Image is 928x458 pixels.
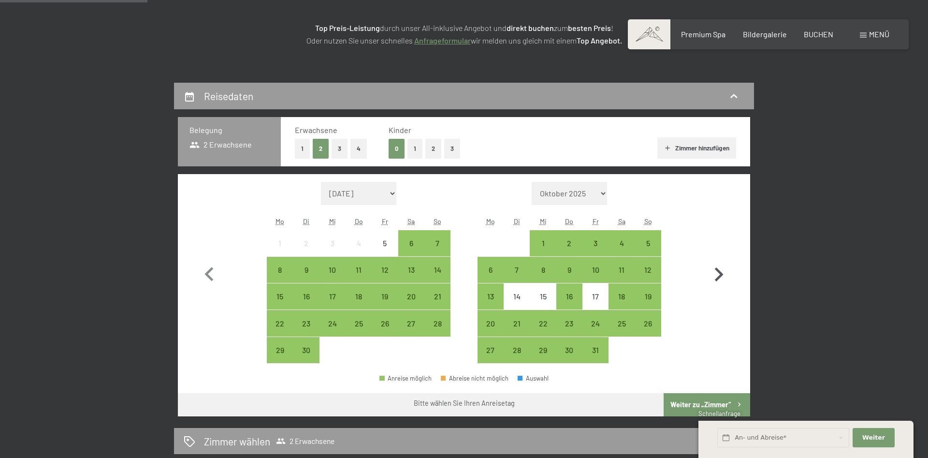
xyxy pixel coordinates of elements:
span: Menü [869,30,889,39]
abbr: Montag [275,217,284,225]
div: Anreise möglich [609,310,635,336]
div: Anreise möglich [530,337,556,363]
div: 7 [425,239,449,264]
div: Thu Sep 18 2025 [346,283,372,310]
span: Weiter [862,433,885,442]
abbr: Freitag [382,217,388,225]
h2: Zimmer wählen [204,434,270,448]
div: Wed Sep 10 2025 [319,257,346,283]
div: Anreise möglich [319,283,346,310]
div: Anreise möglich [609,283,635,310]
div: Sat Oct 18 2025 [609,283,635,310]
div: 11 [609,266,634,290]
div: Anreise möglich [504,337,530,363]
div: Mon Sep 15 2025 [267,283,293,310]
div: Anreise möglich [424,310,450,336]
div: 17 [320,293,345,317]
div: Anreise möglich [424,257,450,283]
div: Anreise möglich [424,230,450,256]
div: 9 [557,266,581,290]
div: Sat Sep 06 2025 [398,230,424,256]
abbr: Sonntag [434,217,441,225]
div: 27 [478,346,503,370]
div: 24 [583,320,608,344]
div: Fri Oct 03 2025 [582,230,609,256]
div: 10 [320,266,345,290]
div: 10 [583,266,608,290]
div: 3 [583,239,608,264]
div: Anreise nicht möglich [293,230,319,256]
div: Sat Oct 25 2025 [609,310,635,336]
div: Thu Oct 09 2025 [556,257,582,283]
div: Anreise möglich [267,310,293,336]
div: Auswahl [518,375,549,382]
div: Anreise möglich [556,230,582,256]
div: Sun Sep 28 2025 [424,310,450,336]
div: Thu Sep 11 2025 [346,257,372,283]
div: Anreise möglich [556,257,582,283]
div: Sun Oct 26 2025 [635,310,661,336]
div: 26 [636,320,660,344]
strong: Top Preis-Leistung [315,23,380,32]
div: Fri Oct 10 2025 [582,257,609,283]
div: 14 [425,266,449,290]
a: Anfrageformular [414,36,471,45]
button: Vorheriger Monat [195,182,223,364]
div: Anreise möglich [293,310,319,336]
div: Anreise möglich [346,257,372,283]
div: Sun Sep 07 2025 [424,230,450,256]
div: Mon Oct 06 2025 [478,257,504,283]
abbr: Sonntag [644,217,652,225]
div: Sat Sep 13 2025 [398,257,424,283]
abbr: Samstag [618,217,625,225]
abbr: Mittwoch [540,217,547,225]
div: 22 [268,320,292,344]
div: 6 [478,266,503,290]
span: Erwachsene [295,125,337,134]
h3: Belegung [189,125,269,135]
div: Anreise nicht möglich [582,283,609,310]
div: 15 [268,293,292,317]
div: 1 [268,239,292,264]
div: Wed Oct 22 2025 [530,310,556,336]
div: Anreise möglich [582,337,609,363]
div: 19 [373,293,397,317]
div: Anreise möglich [372,310,398,336]
div: Fri Sep 19 2025 [372,283,398,310]
button: 3 [444,139,460,159]
div: 16 [557,293,581,317]
div: Anreise möglich [424,283,450,310]
div: Wed Sep 24 2025 [319,310,346,336]
div: 5 [636,239,660,264]
a: Premium Spa [681,30,725,39]
div: 8 [531,266,555,290]
span: Schnellanfrage [698,410,740,417]
div: Anreise möglich [635,230,661,256]
strong: besten Preis [568,23,611,32]
div: Anreise möglich [293,257,319,283]
div: Anreise möglich [372,283,398,310]
div: 2 [294,239,318,264]
div: 30 [557,346,581,370]
div: 16 [294,293,318,317]
div: 28 [425,320,449,344]
div: 29 [268,346,292,370]
div: Fri Sep 05 2025 [372,230,398,256]
div: Anreise möglich [319,257,346,283]
div: Anreise möglich [504,310,530,336]
div: 26 [373,320,397,344]
div: Anreise nicht möglich [267,230,293,256]
div: 7 [505,266,529,290]
div: Bitte wählen Sie Ihren Anreisetag [414,399,515,408]
div: Tue Sep 30 2025 [293,337,319,363]
button: 4 [350,139,367,159]
div: Tue Oct 21 2025 [504,310,530,336]
div: 17 [583,293,608,317]
div: Tue Oct 28 2025 [504,337,530,363]
div: Anreise möglich [582,257,609,283]
div: Anreise möglich [293,283,319,310]
div: 5 [373,239,397,264]
button: Weiter zu „Zimmer“ [664,393,750,416]
div: Anreise möglich [635,257,661,283]
div: Abreise nicht möglich [441,375,508,382]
